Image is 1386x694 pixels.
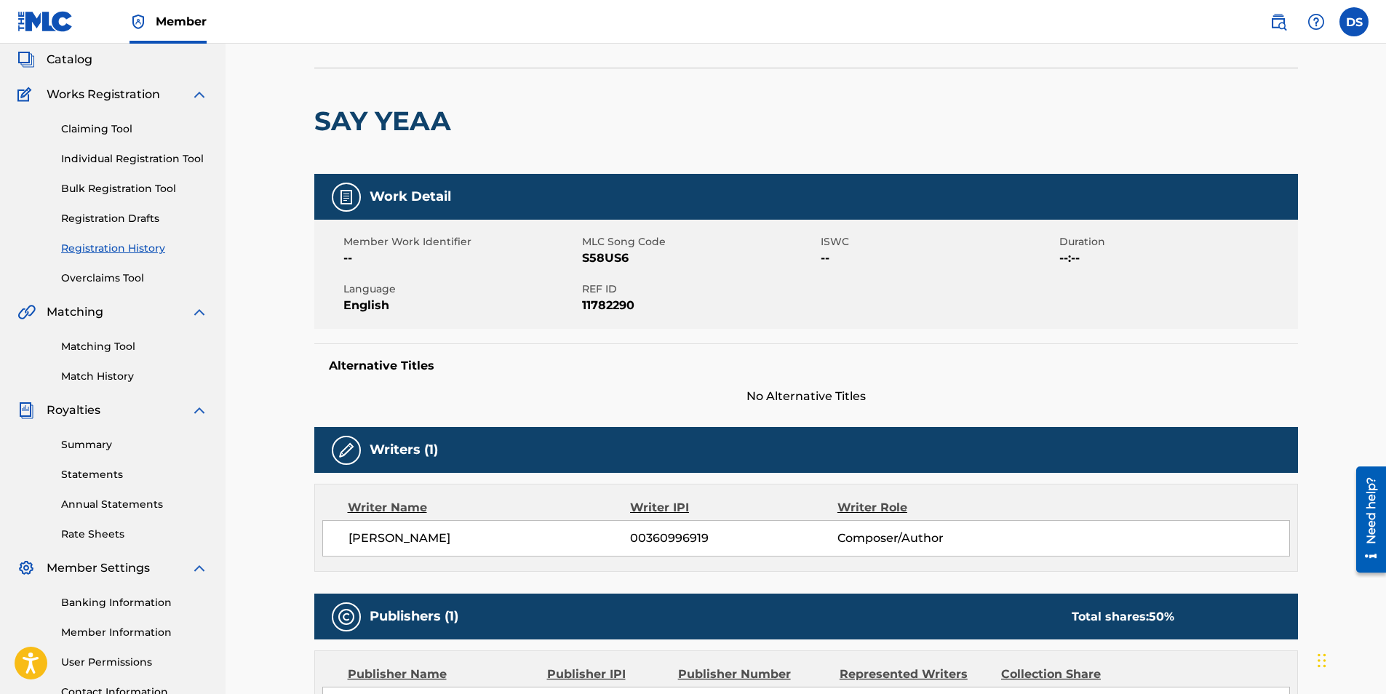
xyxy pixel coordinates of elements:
[343,297,578,314] span: English
[17,51,35,68] img: Catalog
[61,655,208,670] a: User Permissions
[343,250,578,267] span: --
[348,499,631,516] div: Writer Name
[821,234,1056,250] span: ISWC
[1072,608,1174,626] div: Total shares:
[47,86,160,103] span: Works Registration
[370,188,451,205] h5: Work Detail
[47,559,150,577] span: Member Settings
[370,442,438,458] h5: Writers (1)
[338,608,355,626] img: Publishers
[17,86,36,103] img: Works Registration
[314,388,1298,405] span: No Alternative Titles
[840,666,990,683] div: Represented Writers
[17,303,36,321] img: Matching
[1001,666,1142,683] div: Collection Share
[678,666,829,683] div: Publisher Number
[547,666,667,683] div: Publisher IPI
[343,234,578,250] span: Member Work Identifier
[61,595,208,610] a: Banking Information
[1345,461,1386,578] iframe: Resource Center
[61,339,208,354] a: Matching Tool
[837,499,1026,516] div: Writer Role
[191,402,208,419] img: expand
[191,303,208,321] img: expand
[837,530,1026,547] span: Composer/Author
[1059,250,1294,267] span: --:--
[156,13,207,30] span: Member
[1149,610,1174,623] span: 50 %
[47,303,103,321] span: Matching
[1302,7,1331,36] div: Help
[1318,639,1326,682] div: Drag
[343,282,578,297] span: Language
[61,497,208,512] a: Annual Statements
[61,271,208,286] a: Overclaims Tool
[1307,13,1325,31] img: help
[582,250,817,267] span: S58US6
[348,666,536,683] div: Publisher Name
[191,559,208,577] img: expand
[338,442,355,459] img: Writers
[821,250,1056,267] span: --
[1313,624,1386,694] iframe: Chat Widget
[61,437,208,452] a: Summary
[1339,7,1369,36] div: User Menu
[338,188,355,206] img: Work Detail
[349,530,631,547] span: [PERSON_NAME]
[17,559,35,577] img: Member Settings
[582,282,817,297] span: REF ID
[61,151,208,167] a: Individual Registration Tool
[61,369,208,384] a: Match History
[191,86,208,103] img: expand
[329,359,1283,373] h5: Alternative Titles
[314,105,458,137] h2: SAY YEAA
[47,51,92,68] span: Catalog
[370,608,458,625] h5: Publishers (1)
[61,527,208,542] a: Rate Sheets
[61,211,208,226] a: Registration Drafts
[17,51,92,68] a: CatalogCatalog
[17,11,73,32] img: MLC Logo
[61,121,208,137] a: Claiming Tool
[1059,234,1294,250] span: Duration
[582,297,817,314] span: 11782290
[130,13,147,31] img: Top Rightsholder
[61,241,208,256] a: Registration History
[61,467,208,482] a: Statements
[582,234,817,250] span: MLC Song Code
[17,402,35,419] img: Royalties
[47,402,100,419] span: Royalties
[630,499,837,516] div: Writer IPI
[1264,7,1293,36] a: Public Search
[1270,13,1287,31] img: search
[61,181,208,196] a: Bulk Registration Tool
[61,625,208,640] a: Member Information
[630,530,837,547] span: 00360996919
